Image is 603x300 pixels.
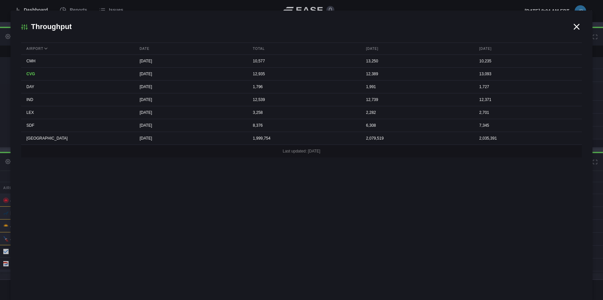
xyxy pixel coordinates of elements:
[474,55,582,67] div: 10,235
[361,81,469,93] div: 1,991
[134,55,242,67] div: [DATE]
[248,55,355,67] div: 10,577
[21,55,129,67] div: CMH
[474,106,582,119] div: 2,701
[361,43,469,54] div: [DATE]
[21,21,571,32] h2: Throughput
[361,132,469,145] div: 2,079,519
[21,106,129,119] div: LEX
[21,93,129,106] div: IND
[361,93,469,106] div: 12,739
[134,68,242,80] div: [DATE]
[134,119,242,132] div: [DATE]
[134,81,242,93] div: [DATE]
[248,119,355,132] div: 8,376
[21,119,129,132] div: SDF
[134,43,242,54] div: Date
[474,68,582,80] div: 13,093
[361,68,469,80] div: 12,389
[21,43,129,54] div: Airport
[474,119,582,132] div: 7,345
[474,132,582,145] div: 2,035,391
[134,132,242,145] div: [DATE]
[361,106,469,119] div: 2,282
[248,106,355,119] div: 3,258
[361,55,469,67] div: 13,250
[134,106,242,119] div: [DATE]
[474,43,582,54] div: [DATE]
[26,72,35,76] span: CVG
[361,119,469,132] div: 6,308
[248,81,355,93] div: 1,796
[474,93,582,106] div: 12,371
[248,132,355,145] div: 1,999,754
[248,43,355,54] div: Total
[21,81,129,93] div: DAY
[474,81,582,93] div: 1,727
[21,145,582,157] div: Last updated: [DATE]
[248,93,355,106] div: 12,539
[21,132,129,145] div: [GEOGRAPHIC_DATA]
[248,68,355,80] div: 12,935
[134,93,242,106] div: [DATE]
